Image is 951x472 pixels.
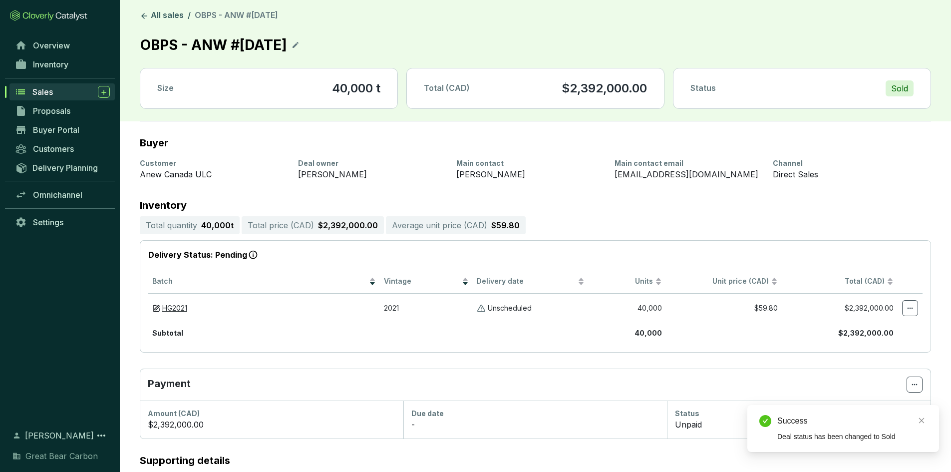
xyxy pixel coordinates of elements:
[148,270,380,294] th: Batch
[392,219,487,231] p: Average unit price ( CAD )
[838,329,894,337] b: $2,392,000.00
[33,190,82,200] span: Omnichannel
[773,168,919,180] div: Direct Sales
[918,417,925,424] span: close
[473,270,589,294] th: Delivery date
[615,168,761,180] div: [EMAIL_ADDRESS][DOMAIN_NAME]
[152,329,183,337] b: Subtotal
[10,214,115,231] a: Settings
[146,219,197,231] p: Total quantity
[140,200,931,210] p: Inventory
[148,249,923,262] p: Delivery Status: Pending
[411,419,415,431] p: -
[690,83,716,94] p: Status
[148,419,395,431] div: $2,392,000.00
[10,186,115,203] a: Omnichannel
[148,377,907,393] p: Payment
[10,37,115,54] a: Overview
[33,106,70,116] span: Proposals
[773,158,919,168] div: Channel
[634,329,662,337] b: 40,000
[152,304,160,313] img: draft
[782,294,898,322] td: $2,392,000.00
[456,168,603,180] div: [PERSON_NAME]
[140,455,931,466] h2: Supporting details
[298,168,444,180] div: [PERSON_NAME]
[140,168,286,180] div: Anew Canada ULC
[318,219,378,231] p: $2,392,000.00
[411,409,659,419] div: Due date
[491,219,520,231] p: $59.80
[33,144,74,154] span: Customers
[140,158,286,168] div: Customer
[332,80,380,96] section: 40,000 t
[615,158,761,168] div: Main contact email
[33,40,70,50] span: Overview
[148,409,200,418] span: Amount (CAD)
[777,431,927,442] div: Deal status has been changed to Sold
[380,270,473,294] th: Vintage
[10,102,115,119] a: Proposals
[380,294,473,322] td: 2021
[195,10,278,20] span: OBPS - ANW #[DATE]
[140,34,288,56] p: OBPS - ANW #[DATE]
[33,125,79,135] span: Buyer Portal
[157,83,174,94] p: Size
[589,270,666,294] th: Units
[845,277,885,285] span: Total (CAD)
[562,80,647,96] p: $2,392,000.00
[10,159,115,176] a: Delivery Planning
[140,137,168,148] h2: Buyer
[477,304,486,313] img: Unscheduled
[593,277,653,286] span: Units
[33,59,68,69] span: Inventory
[152,277,367,286] span: Batch
[10,121,115,138] a: Buyer Portal
[9,83,115,100] a: Sales
[10,140,115,157] a: Customers
[33,217,63,227] span: Settings
[777,415,927,427] div: Success
[32,163,98,173] span: Delivery Planning
[759,415,771,427] span: check-circle
[424,83,470,93] span: Total (CAD)
[916,415,927,426] a: Close
[712,277,769,285] span: Unit price (CAD)
[188,10,191,22] li: /
[248,219,314,231] p: Total price ( CAD )
[666,294,782,322] td: $59.80
[10,56,115,73] a: Inventory
[298,158,444,168] div: Deal owner
[384,277,460,286] span: Vintage
[477,277,576,286] span: Delivery date
[25,450,98,462] span: Great Bear Carbon
[589,294,666,322] td: 40,000
[675,409,923,419] div: Status
[32,87,53,97] span: Sales
[162,304,187,313] a: HG2021
[138,10,186,22] a: All sales
[201,219,234,231] p: 40,000 t
[488,304,532,313] p: Unscheduled
[25,430,94,442] span: [PERSON_NAME]
[675,419,702,431] p: Unpaid
[456,158,603,168] div: Main contact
